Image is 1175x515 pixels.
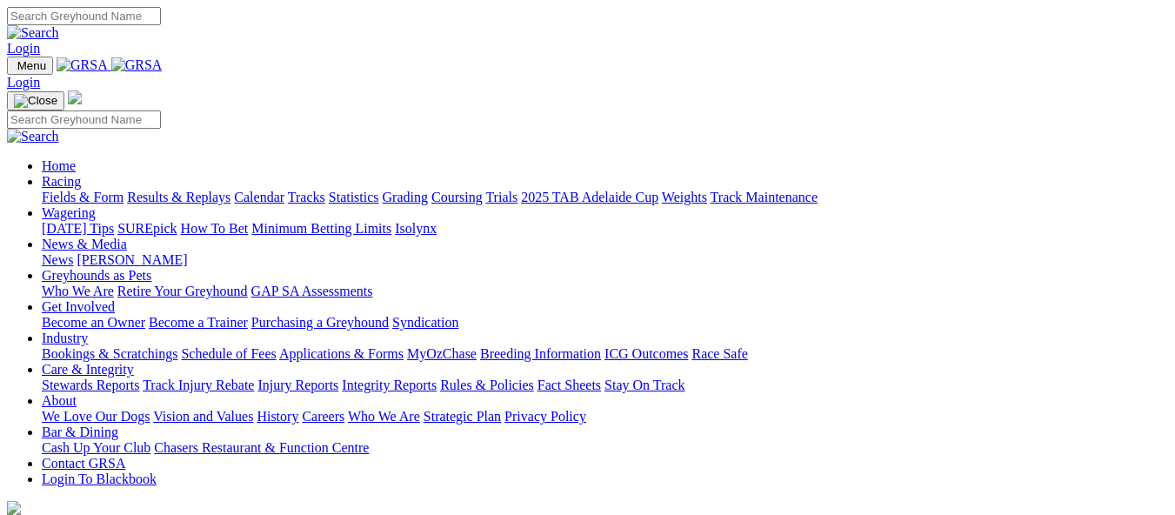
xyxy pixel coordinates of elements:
[329,190,379,204] a: Statistics
[407,346,477,361] a: MyOzChase
[42,205,96,220] a: Wagering
[257,378,338,392] a: Injury Reports
[42,174,81,189] a: Racing
[181,346,276,361] a: Schedule of Fees
[42,158,76,173] a: Home
[392,315,458,330] a: Syndication
[348,409,420,424] a: Who We Are
[42,284,1168,299] div: Greyhounds as Pets
[7,91,64,110] button: Toggle navigation
[383,190,428,204] a: Grading
[42,393,77,408] a: About
[395,221,437,236] a: Isolynx
[42,440,1168,456] div: Bar & Dining
[279,346,404,361] a: Applications & Forms
[42,284,114,298] a: Who We Are
[7,57,53,75] button: Toggle navigation
[42,190,124,204] a: Fields & Form
[424,409,501,424] a: Strategic Plan
[42,221,1168,237] div: Wagering
[42,315,1168,331] div: Get Involved
[181,221,249,236] a: How To Bet
[234,190,284,204] a: Calendar
[154,440,369,455] a: Chasers Restaurant & Function Centre
[480,346,601,361] a: Breeding Information
[342,378,437,392] a: Integrity Reports
[42,456,125,471] a: Contact GRSA
[42,252,73,267] a: News
[111,57,163,73] img: GRSA
[143,378,254,392] a: Track Injury Rebate
[7,110,161,129] input: Search
[288,190,325,204] a: Tracks
[662,190,707,204] a: Weights
[42,472,157,486] a: Login To Blackbook
[504,409,586,424] a: Privacy Policy
[7,75,40,90] a: Login
[17,59,46,72] span: Menu
[77,252,187,267] a: [PERSON_NAME]
[431,190,483,204] a: Coursing
[604,378,684,392] a: Stay On Track
[251,284,373,298] a: GAP SA Assessments
[42,315,145,330] a: Become an Owner
[7,7,161,25] input: Search
[7,41,40,56] a: Login
[521,190,658,204] a: 2025 TAB Adelaide Cup
[42,190,1168,205] div: Racing
[117,221,177,236] a: SUREpick
[42,425,118,439] a: Bar & Dining
[257,409,298,424] a: History
[7,129,59,144] img: Search
[117,284,248,298] a: Retire Your Greyhound
[42,378,139,392] a: Stewards Reports
[604,346,688,361] a: ICG Outcomes
[251,221,391,236] a: Minimum Betting Limits
[42,440,150,455] a: Cash Up Your Club
[42,409,1168,425] div: About
[42,346,177,361] a: Bookings & Scratchings
[42,409,150,424] a: We Love Our Dogs
[42,221,114,236] a: [DATE] Tips
[302,409,344,424] a: Careers
[537,378,601,392] a: Fact Sheets
[127,190,230,204] a: Results & Replays
[42,252,1168,268] div: News & Media
[42,346,1168,362] div: Industry
[42,268,151,283] a: Greyhounds as Pets
[149,315,248,330] a: Become a Trainer
[68,90,82,104] img: logo-grsa-white.png
[42,378,1168,393] div: Care & Integrity
[485,190,517,204] a: Trials
[42,237,127,251] a: News & Media
[440,378,534,392] a: Rules & Policies
[14,94,57,108] img: Close
[711,190,818,204] a: Track Maintenance
[7,25,59,41] img: Search
[42,299,115,314] a: Get Involved
[42,331,88,345] a: Industry
[691,346,747,361] a: Race Safe
[7,501,21,515] img: logo-grsa-white.png
[251,315,389,330] a: Purchasing a Greyhound
[153,409,253,424] a: Vision and Values
[42,362,134,377] a: Care & Integrity
[57,57,108,73] img: GRSA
